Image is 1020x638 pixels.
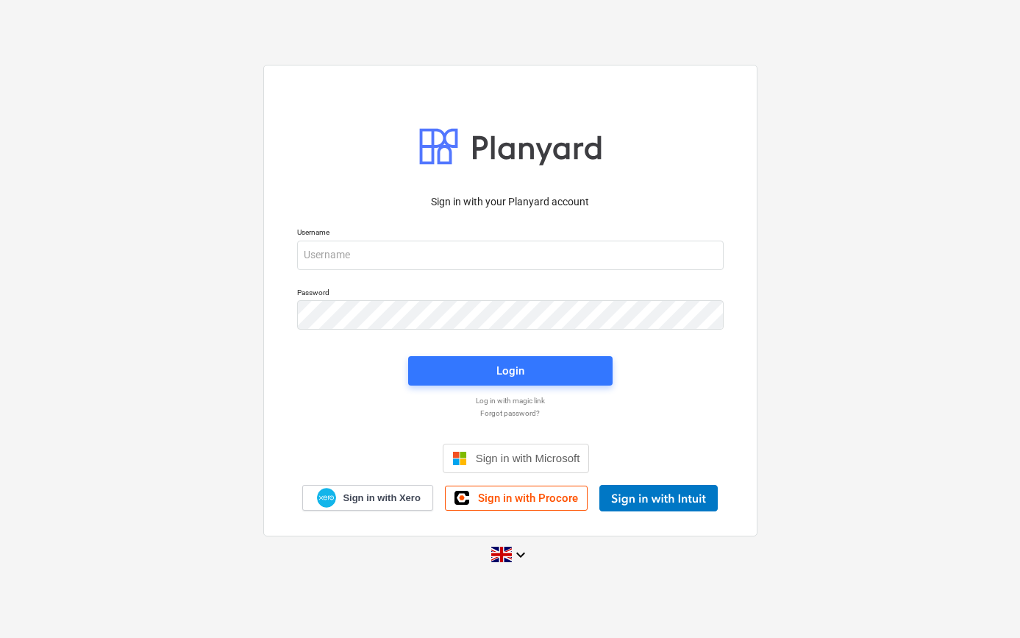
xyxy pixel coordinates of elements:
[302,485,433,511] a: Sign in with Xero
[317,488,336,508] img: Xero logo
[512,546,529,564] i: keyboard_arrow_down
[343,492,420,505] span: Sign in with Xero
[297,194,724,210] p: Sign in with your Planyard account
[290,396,731,405] a: Log in with magic link
[297,241,724,270] input: Username
[452,451,467,466] img: Microsoft logo
[408,356,613,386] button: Login
[297,288,724,300] p: Password
[478,492,578,505] span: Sign in with Procore
[476,452,580,464] span: Sign in with Microsoft
[297,227,724,240] p: Username
[290,408,731,418] a: Forgot password?
[496,361,524,380] div: Login
[445,486,588,511] a: Sign in with Procore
